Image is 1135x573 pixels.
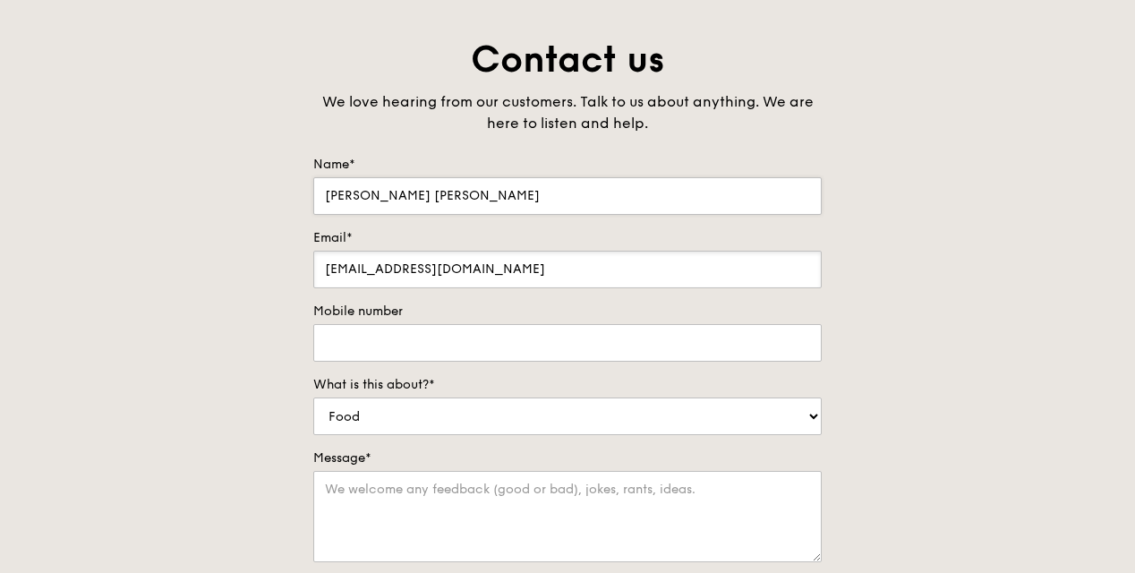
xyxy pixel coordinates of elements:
[313,36,822,84] h1: Contact us
[313,376,822,394] label: What is this about?*
[313,303,822,321] label: Mobile number
[313,229,822,247] label: Email*
[313,91,822,134] div: We love hearing from our customers. Talk to us about anything. We are here to listen and help.
[313,449,822,467] label: Message*
[313,156,822,174] label: Name*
